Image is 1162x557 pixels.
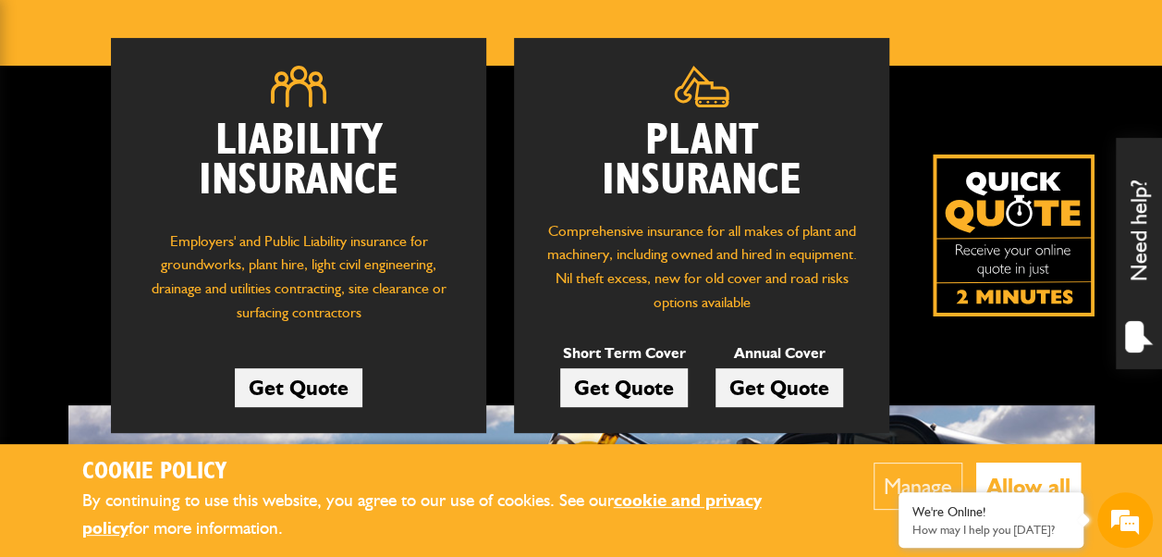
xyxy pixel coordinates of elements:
h2: Liability Insurance [139,121,459,211]
button: Allow all [976,463,1081,510]
a: Get Quote [235,368,362,407]
p: How may I help you today? [912,523,1070,537]
a: cookie and privacy policy [82,489,762,539]
p: Short Term Cover [560,341,688,365]
div: We're Online! [912,504,1070,520]
p: By continuing to use this website, you agree to our use of cookies. See our for more information. [82,487,817,543]
a: Get your insurance quote isn just 2-minutes [933,155,1095,316]
a: Get Quote [560,368,688,407]
a: Get Quote [716,368,843,407]
button: Manage [874,463,962,510]
p: Employers' and Public Liability insurance for groundworks, plant hire, light civil engineering, d... [139,229,459,334]
p: Comprehensive insurance for all makes of plant and machinery, including owned and hired in equipm... [542,219,862,314]
h2: Plant Insurance [542,121,862,201]
img: Quick Quote [933,155,1095,316]
h2: Cookie Policy [82,458,817,487]
p: Annual Cover [716,341,843,365]
div: Need help? [1116,138,1162,369]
